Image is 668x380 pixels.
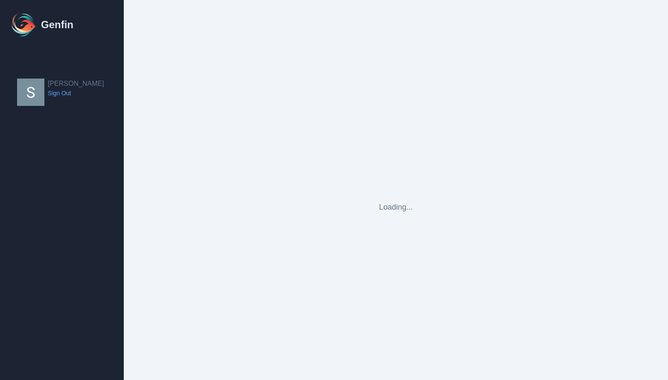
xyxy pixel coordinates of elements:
[379,201,413,213] div: Loading...
[10,11,38,38] img: Logo
[48,79,104,89] h2: [PERSON_NAME]
[48,89,104,97] a: Sign Out
[41,18,73,32] h1: Genfin
[17,79,44,106] img: Savannah Sherard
